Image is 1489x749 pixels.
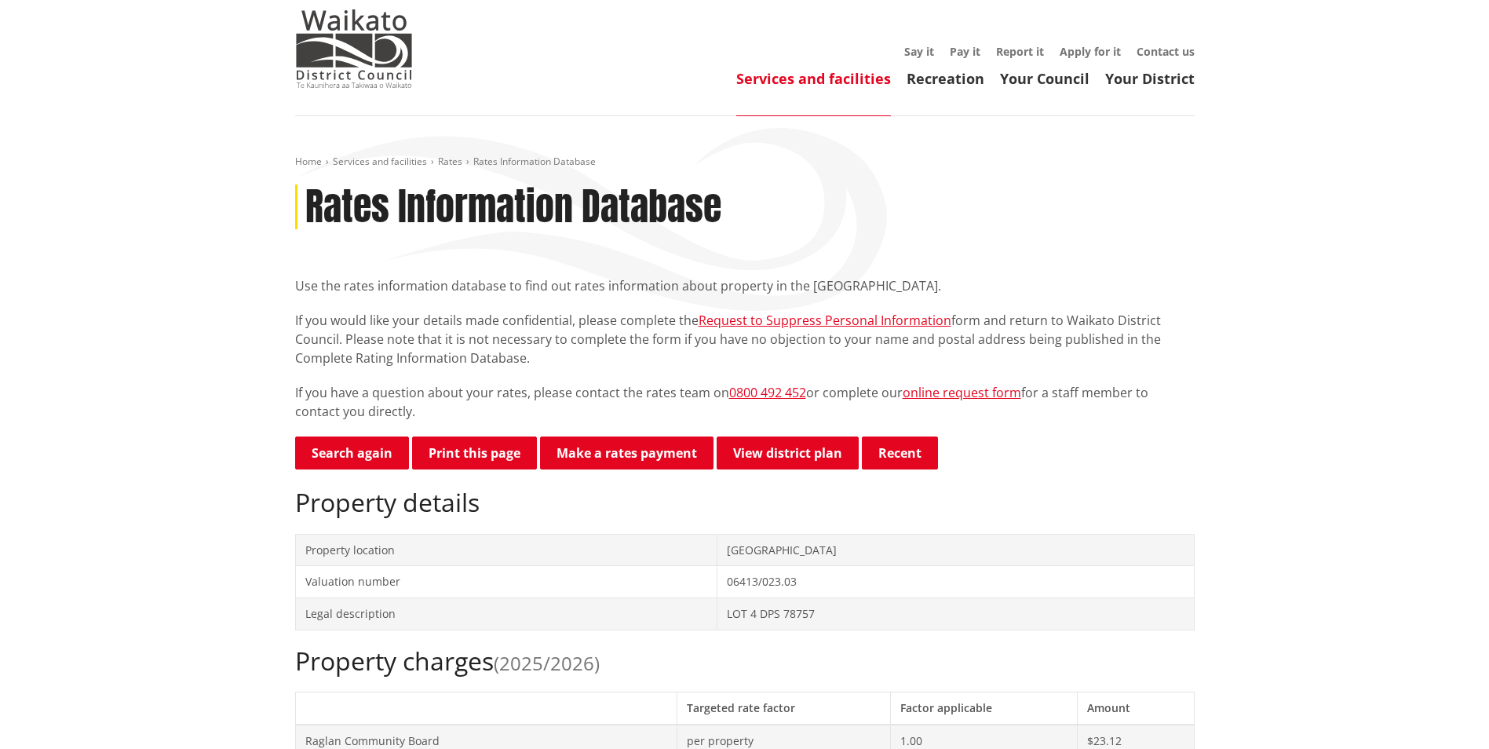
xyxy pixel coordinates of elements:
[677,692,890,724] th: Targeted rate factor
[295,534,717,566] td: Property location
[717,566,1194,598] td: 06413/023.03
[729,384,806,401] a: 0800 492 452
[295,155,322,168] a: Home
[907,69,984,88] a: Recreation
[295,566,717,598] td: Valuation number
[1077,692,1194,724] th: Amount
[333,155,427,168] a: Services and facilities
[904,44,934,59] a: Say it
[540,437,713,469] a: Make a rates payment
[1105,69,1195,88] a: Your District
[1060,44,1121,59] a: Apply for it
[473,155,596,168] span: Rates Information Database
[1000,69,1089,88] a: Your Council
[717,437,859,469] a: View district plan
[950,44,980,59] a: Pay it
[295,276,1195,295] p: Use the rates information database to find out rates information about property in the [GEOGRAPHI...
[295,155,1195,169] nav: breadcrumb
[891,692,1077,724] th: Factor applicable
[295,488,1195,517] h2: Property details
[903,384,1021,401] a: online request form
[295,597,717,630] td: Legal description
[295,646,1195,676] h2: Property charges
[1417,683,1473,740] iframe: Messenger Launcher
[699,312,951,329] a: Request to Suppress Personal Information
[438,155,462,168] a: Rates
[717,597,1194,630] td: LOT 4 DPS 78757
[736,69,891,88] a: Services and facilities
[305,185,721,230] h1: Rates Information Database
[295,383,1195,421] p: If you have a question about your rates, please contact the rates team on or complete our for a s...
[295,437,409,469] a: Search again
[295,9,413,88] img: Waikato District Council - Te Kaunihera aa Takiwaa o Waikato
[412,437,537,469] button: Print this page
[295,311,1195,367] p: If you would like your details made confidential, please complete the form and return to Waikato ...
[494,650,600,676] span: (2025/2026)
[1137,44,1195,59] a: Contact us
[862,437,938,469] button: Recent
[996,44,1044,59] a: Report it
[717,534,1194,566] td: [GEOGRAPHIC_DATA]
